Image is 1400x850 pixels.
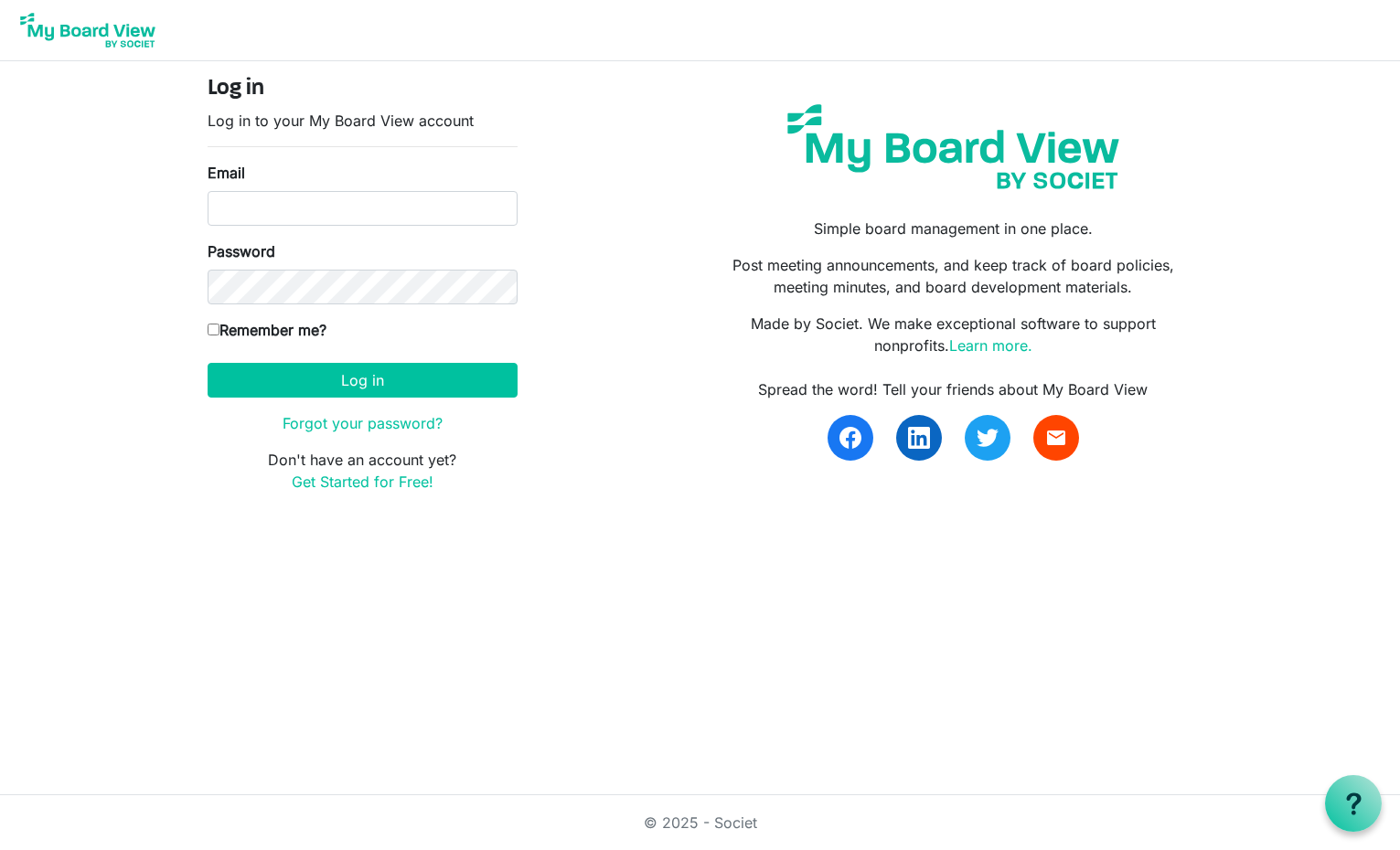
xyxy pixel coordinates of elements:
[774,90,1133,203] img: my-board-view-societ.svg
[208,110,518,132] p: Log in to your My Board View account
[292,473,433,491] a: Get Started for Free!
[713,254,1192,298] p: Post meeting announcements, and keep track of board policies, meeting minutes, and board developm...
[208,449,518,493] p: Don't have an account yet?
[977,427,999,449] img: twitter.svg
[208,240,275,262] label: Password
[208,324,219,335] input: Remember me?
[208,76,518,102] h4: Log in
[908,427,930,449] img: linkedin.svg
[644,813,757,832] a: © 2025 - Societ
[949,336,1032,355] a: Learn more.
[208,162,245,184] label: Email
[713,218,1192,239] p: Simple board management in one place.
[713,313,1192,356] p: Made by Societ. We make exceptional software to support nonprofits.
[1033,415,1079,461] a: email
[1045,427,1067,449] span: email
[15,7,161,53] img: My Board View Logo
[839,427,861,449] img: facebook.svg
[208,363,518,398] button: Log in
[283,414,443,432] a: Forgot your password?
[208,319,326,341] label: Remember me?
[713,378,1192,400] div: Spread the word! Tell your friends about My Board View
